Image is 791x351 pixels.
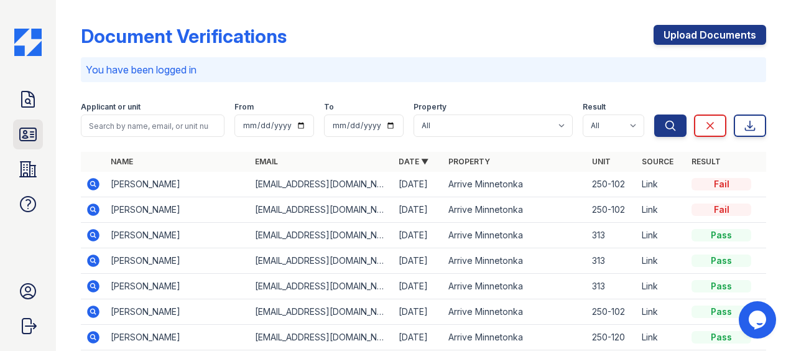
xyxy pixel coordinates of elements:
div: Pass [692,255,751,267]
div: Fail [692,204,751,216]
td: 250-120 [587,325,637,350]
a: Date ▼ [399,157,428,166]
label: Result [583,102,606,112]
a: Unit [592,157,611,166]
td: Link [637,223,687,248]
td: [DATE] [394,325,443,350]
div: Pass [692,229,751,241]
iframe: chat widget [739,301,779,339]
td: Arrive Minnetonka [443,172,587,197]
td: [PERSON_NAME] [106,325,249,350]
td: Link [637,172,687,197]
td: [DATE] [394,197,443,223]
a: Property [448,157,490,166]
td: [EMAIL_ADDRESS][DOMAIN_NAME] [250,223,394,248]
td: Link [637,197,687,223]
div: Pass [692,331,751,344]
a: Upload Documents [654,25,766,45]
td: [EMAIL_ADDRESS][DOMAIN_NAME] [250,172,394,197]
td: Link [637,299,687,325]
a: Result [692,157,721,166]
td: [PERSON_NAME] [106,223,249,248]
td: Arrive Minnetonka [443,299,587,325]
td: 313 [587,274,637,299]
td: [PERSON_NAME] [106,299,249,325]
td: [DATE] [394,223,443,248]
td: Arrive Minnetonka [443,197,587,223]
td: [EMAIL_ADDRESS][DOMAIN_NAME] [250,197,394,223]
td: [EMAIL_ADDRESS][DOMAIN_NAME] [250,274,394,299]
td: [DATE] [394,248,443,274]
td: [PERSON_NAME] [106,248,249,274]
td: Arrive Minnetonka [443,274,587,299]
td: 250-102 [587,299,637,325]
td: 250-102 [587,172,637,197]
td: 313 [587,223,637,248]
div: Fail [692,178,751,190]
td: [PERSON_NAME] [106,172,249,197]
td: [EMAIL_ADDRESS][DOMAIN_NAME] [250,299,394,325]
a: Name [111,157,133,166]
label: To [324,102,334,112]
img: CE_Icon_Blue-c292c112584629df590d857e76928e9f676e5b41ef8f769ba2f05ee15b207248.png [14,29,42,56]
td: [DATE] [394,299,443,325]
div: Pass [692,280,751,292]
td: Link [637,248,687,274]
td: [PERSON_NAME] [106,274,249,299]
td: Arrive Minnetonka [443,248,587,274]
input: Search by name, email, or unit number [81,115,224,137]
td: 313 [587,248,637,274]
td: [EMAIL_ADDRESS][DOMAIN_NAME] [250,325,394,350]
div: Document Verifications [81,25,287,47]
td: [DATE] [394,172,443,197]
div: Pass [692,306,751,318]
td: [DATE] [394,274,443,299]
p: You have been logged in [86,62,761,77]
td: Link [637,274,687,299]
label: Applicant or unit [81,102,141,112]
td: [PERSON_NAME] [106,197,249,223]
label: From [234,102,254,112]
a: Source [642,157,673,166]
td: Link [637,325,687,350]
a: Email [255,157,278,166]
td: 250-102 [587,197,637,223]
td: Arrive Minnetonka [443,325,587,350]
td: [EMAIL_ADDRESS][DOMAIN_NAME] [250,248,394,274]
td: Arrive Minnetonka [443,223,587,248]
label: Property [414,102,446,112]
